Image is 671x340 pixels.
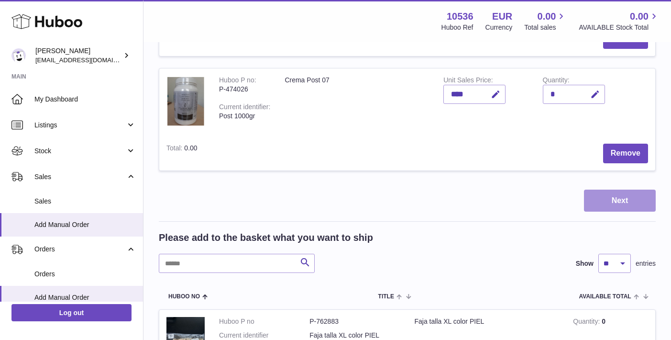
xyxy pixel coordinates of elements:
label: Show [576,259,594,268]
dt: Huboo P no [219,317,309,326]
button: Remove [603,144,648,163]
strong: Quantity [573,317,602,328]
span: AVAILABLE Stock Total [579,23,660,32]
div: Huboo P no [219,76,256,86]
div: [PERSON_NAME] [35,46,121,65]
a: 0.00 Total sales [524,10,567,32]
a: Log out [11,304,132,321]
strong: EUR [492,10,512,23]
dd: Faja talla XL color PIEL [309,331,400,340]
dt: Current identifier [219,331,309,340]
div: Huboo Ref [441,23,473,32]
strong: 10536 [447,10,473,23]
a: 0.00 AVAILABLE Stock Total [579,10,660,32]
span: Sales [34,172,126,181]
div: Current identifier [219,103,270,113]
span: entries [636,259,656,268]
span: 0.00 [630,10,649,23]
span: Title [378,294,394,300]
span: Total sales [524,23,567,32]
img: Crema Post 07 [166,76,205,127]
span: 0.00 [184,144,197,152]
span: Add Manual Order [34,220,136,229]
span: My Dashboard [34,95,136,104]
span: Orders [34,270,136,279]
label: Quantity [543,76,570,86]
div: P-474026 [219,85,270,94]
span: 0.00 [538,10,556,23]
div: Currency [485,23,513,32]
h2: Please add to the basket what you want to ship [159,231,373,244]
div: Post 1000gr [219,112,270,121]
label: Unit Sales Price [443,76,493,86]
span: Orders [34,245,126,254]
span: [EMAIL_ADDRESS][DOMAIN_NAME] [35,56,141,64]
span: Add Manual Order [34,293,136,302]
label: Total [166,144,184,154]
button: Next [584,190,656,212]
td: Crema Post 07 [277,68,436,136]
span: AVAILABLE Total [579,294,631,300]
dd: P-762883 [309,317,400,326]
span: Listings [34,121,126,130]
span: Stock [34,147,126,156]
span: Sales [34,197,136,206]
img: riberoyepescamila@hotmail.com [11,48,26,63]
span: Huboo no [168,294,200,300]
